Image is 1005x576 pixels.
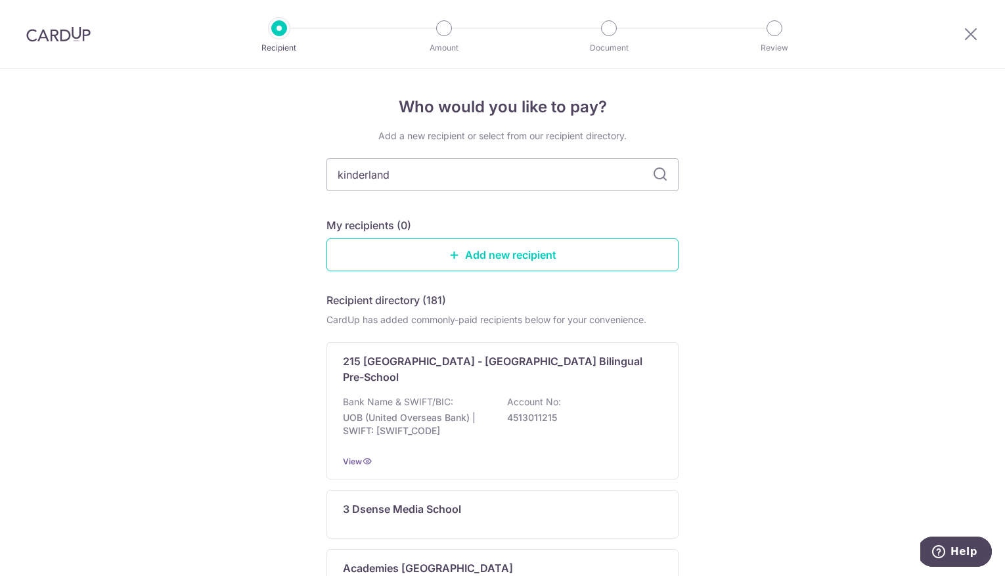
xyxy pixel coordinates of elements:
a: View [343,456,362,466]
p: Review [726,41,823,55]
h5: Recipient directory (181) [326,292,446,308]
p: UOB (United Overseas Bank) | SWIFT: [SWIFT_CODE] [343,411,490,437]
p: Account No: [507,395,561,409]
h5: My recipients (0) [326,217,411,233]
p: 3 Dsense Media School [343,501,461,517]
span: Help [30,9,57,21]
p: Bank Name & SWIFT/BIC: [343,395,453,409]
div: CardUp has added commonly-paid recipients below for your convenience. [326,313,679,326]
input: Search for any recipient here [326,158,679,191]
p: Recipient [231,41,328,55]
p: Document [560,41,658,55]
p: 4513011215 [507,411,654,424]
div: Add a new recipient or select from our recipient directory. [326,129,679,143]
a: Add new recipient [326,238,679,271]
iframe: Opens a widget where you can find more information [920,537,992,569]
p: Academies [GEOGRAPHIC_DATA] [343,560,513,576]
p: 215 [GEOGRAPHIC_DATA] - [GEOGRAPHIC_DATA] Bilingual Pre-School [343,353,646,385]
p: Amount [395,41,493,55]
img: CardUp [26,26,91,42]
h4: Who would you like to pay? [326,95,679,119]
